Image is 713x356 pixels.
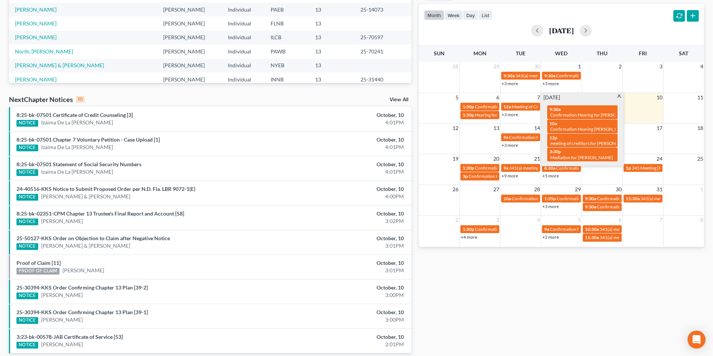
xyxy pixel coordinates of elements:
[463,10,478,20] button: day
[536,216,541,225] span: 4
[280,185,404,193] div: October, 10
[222,72,265,86] td: Individual
[16,112,133,118] a: 8:25-bk-07501 Certificate of Credit Counseling [3]
[478,10,493,20] button: list
[503,134,508,140] span: 9a
[550,126,629,132] span: Confirmation Hearing [PERSON_NAME]
[41,291,83,299] a: [PERSON_NAME]
[9,95,85,104] div: NextChapter Notices
[469,173,554,179] span: Confirmation Hearing for [PERSON_NAME]
[493,154,500,163] span: 20
[556,73,641,78] span: Confirmation hearing for [PERSON_NAME]
[16,145,38,151] div: NOTICE
[280,143,404,151] div: 4:01PM
[16,161,141,167] a: 8:25-bk-07501 Statement of Social Security Numbers
[502,173,518,179] a: +9 more
[157,59,222,72] td: [PERSON_NAME]
[280,161,404,168] div: October, 10
[597,204,682,210] span: Confirmation hearing for [PERSON_NAME]
[16,169,38,176] div: NOTICE
[544,73,555,78] span: 9:30a
[16,260,61,266] a: Proof of Claim [11]
[16,342,38,349] div: NOTICE
[509,134,595,140] span: Confirmation Hearing for [PERSON_NAME]
[503,196,511,201] span: 10a
[41,193,130,200] a: [PERSON_NAME] & [PERSON_NAME]
[549,149,561,154] span: 3:30p
[550,155,613,160] span: Mediation for [PERSON_NAME]
[618,216,622,225] span: 6
[496,93,500,102] span: 6
[15,76,57,83] a: [PERSON_NAME]
[157,31,222,44] td: [PERSON_NAME]
[656,93,663,102] span: 10
[700,62,704,71] span: 4
[626,165,631,171] span: 1p
[577,62,582,71] span: 1
[41,217,83,225] a: [PERSON_NAME]
[542,81,559,86] a: +3 more
[679,50,688,56] span: Sat
[515,73,588,78] span: 341(a) meeting for [PERSON_NAME]
[265,59,309,72] td: NYEB
[280,333,404,341] div: October, 10
[354,44,411,58] td: 25-70241
[265,16,309,30] td: FLNB
[16,334,123,340] a: 3:23-bk-00578-JAB Certificate of Service [53]
[41,341,83,348] a: [PERSON_NAME]
[16,268,60,275] div: PROOF OF CLAIM
[41,242,130,250] a: [PERSON_NAME] & [PERSON_NAME]
[15,20,57,27] a: [PERSON_NAME]
[265,44,309,58] td: PAWB
[463,112,474,118] span: 1:30p
[41,168,113,176] a: Izaima De La [PERSON_NAME]
[574,185,582,194] span: 29
[536,93,541,102] span: 7
[280,316,404,324] div: 3:00PM
[597,50,607,56] span: Thu
[455,216,459,225] span: 2
[659,216,663,225] span: 7
[280,341,404,348] div: 2:01PM
[577,216,582,225] span: 5
[544,226,549,232] span: 9a
[280,267,404,274] div: 3:01PM
[585,196,596,201] span: 9:30a
[533,62,541,71] span: 30
[697,93,704,102] span: 11
[265,31,309,44] td: ILCB
[16,243,38,250] div: NOTICE
[461,234,477,240] a: +4 more
[390,97,408,102] a: View All
[16,317,38,324] div: NOTICE
[475,104,560,109] span: Confirmation hearing for [PERSON_NAME]
[222,44,265,58] td: Individual
[626,196,640,201] span: 11:30a
[222,3,265,16] td: Individual
[557,196,642,201] span: Confirmation Hearing for [PERSON_NAME]
[16,235,170,241] a: 25-50127-KKS Order on Objection to Claim after Negative Notice
[542,173,559,179] a: +5 more
[600,235,672,240] span: 341(a) meeting for [PERSON_NAME]
[280,217,404,225] div: 3:02PM
[157,44,222,58] td: [PERSON_NAME]
[615,185,622,194] span: 30
[280,136,404,143] div: October, 10
[452,185,459,194] span: 26
[533,124,541,133] span: 14
[354,31,411,44] td: 25-70597
[41,143,113,151] a: Izaima De La [PERSON_NAME]
[509,165,581,171] span: 341(a) meeting for [PERSON_NAME]
[659,62,663,71] span: 3
[63,267,104,274] a: [PERSON_NAME]
[265,3,309,16] td: PAEB
[697,124,704,133] span: 18
[550,140,672,146] span: meeting of creditors for [PERSON_NAME] & [PERSON_NAME]
[503,73,515,78] span: 9:30a
[15,34,57,40] a: [PERSON_NAME]
[76,96,85,103] div: 10
[41,316,83,324] a: [PERSON_NAME]
[452,124,459,133] span: 12
[452,62,459,71] span: 28
[600,226,672,232] span: 341(a) meeting for [PERSON_NAME]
